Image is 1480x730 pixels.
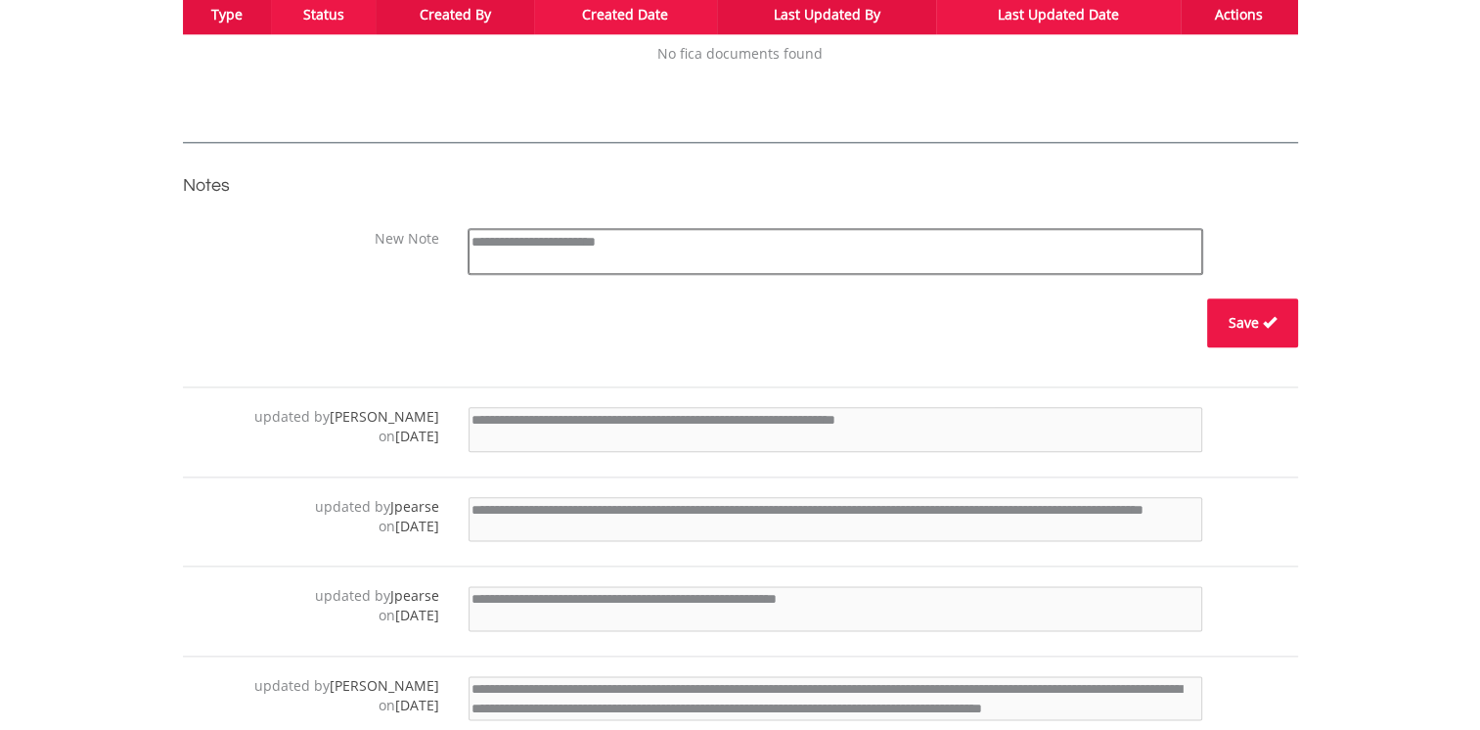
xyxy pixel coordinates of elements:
label: [DATE] [395,606,439,624]
label: [DATE] [395,517,439,535]
div: updated by on [168,676,455,715]
label: Jpearse [390,497,439,516]
label: Jpearse [390,586,439,605]
div: updated by on [168,407,455,446]
label: [DATE] [395,427,439,445]
div: updated by on [168,586,455,625]
div: updated by on [168,497,455,536]
div: New Note [168,229,455,249]
td: No fica documents found [183,34,1298,73]
label: [PERSON_NAME] [330,407,439,426]
h3: Notes [183,172,1298,200]
button: Save [1207,298,1298,347]
label: [DATE] [395,696,439,714]
label: [PERSON_NAME] [330,676,439,695]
